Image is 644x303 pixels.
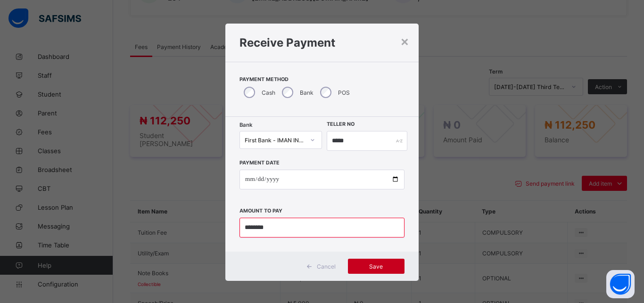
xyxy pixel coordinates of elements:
h1: Receive Payment [239,36,405,49]
span: Cancel [317,263,336,270]
div: × [400,33,409,49]
label: POS [338,89,350,96]
span: Payment Method [239,76,405,82]
div: First Bank - IMAN INTERNATIONAL SCHOOL & TEACHING HOSPITAL [245,137,305,144]
label: Amount to pay [239,208,282,214]
label: Teller No [327,121,355,127]
label: Cash [262,89,275,96]
label: Payment Date [239,160,280,166]
span: Save [355,263,397,270]
span: Bank [239,122,252,128]
button: Open asap [606,270,635,298]
label: Bank [300,89,314,96]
